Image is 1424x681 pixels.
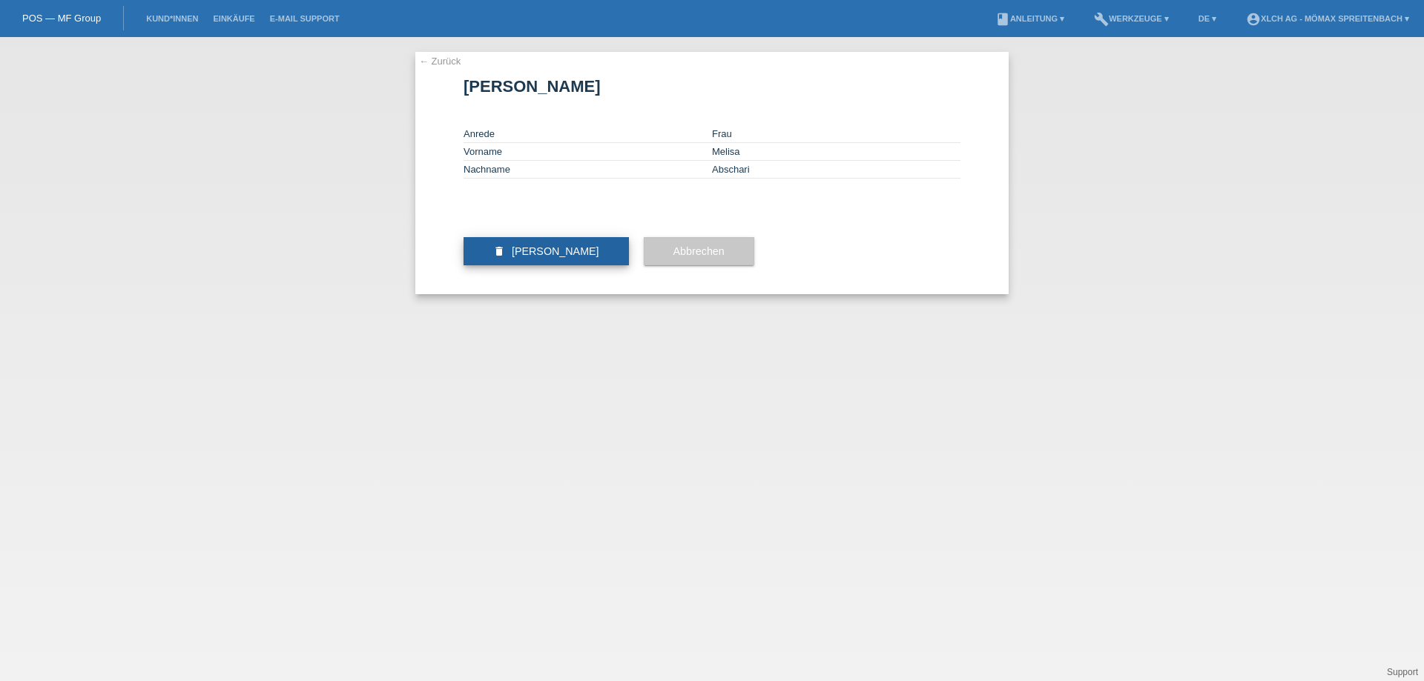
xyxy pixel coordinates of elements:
td: Anrede [464,125,712,143]
h1: [PERSON_NAME] [464,77,960,96]
td: Frau [712,125,960,143]
td: Nachname [464,161,712,179]
td: Abschari [712,161,960,179]
span: Abbrechen [673,245,725,257]
i: build [1094,12,1109,27]
i: account_circle [1246,12,1261,27]
i: book [995,12,1010,27]
i: delete [493,245,505,257]
a: E-Mail Support [263,14,347,23]
a: DE ▾ [1191,14,1224,23]
a: ← Zurück [419,56,461,67]
a: buildWerkzeuge ▾ [1087,14,1176,23]
a: account_circleXLCH AG - Mömax Spreitenbach ▾ [1239,14,1417,23]
a: POS — MF Group [22,13,101,24]
button: delete [PERSON_NAME] [464,237,629,265]
td: Vorname [464,143,712,161]
a: Einkäufe [205,14,262,23]
td: Melisa [712,143,960,161]
a: Support [1387,667,1418,677]
a: bookAnleitung ▾ [988,14,1072,23]
a: Kund*innen [139,14,205,23]
span: [PERSON_NAME] [512,245,599,257]
button: Abbrechen [644,237,754,265]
